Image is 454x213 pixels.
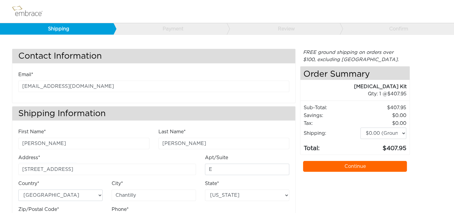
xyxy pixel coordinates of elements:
[387,91,407,96] span: 407.95
[112,206,129,213] label: Phone*
[12,106,295,121] h3: Shipping Information
[205,180,219,187] label: State*
[303,139,360,153] td: Total:
[205,154,228,161] label: Apt/Suite
[303,161,407,172] a: Continue
[300,49,410,63] div: FREE ground shipping on orders over $100, excluding [GEOGRAPHIC_DATA].
[360,112,407,119] td: 0.00
[360,119,407,127] td: 0.00
[303,112,360,119] td: Savings :
[18,206,59,213] label: Zip/Postal Code*
[112,180,123,187] label: City*
[158,128,186,135] label: Last Name*
[227,23,340,35] a: Review
[300,83,407,90] div: [MEDICAL_DATA] Kit
[113,23,227,35] a: Payment
[18,128,46,135] label: First Name*
[340,23,453,35] a: Confirm
[18,180,39,187] label: Country*
[360,104,407,112] td: 407.95
[300,66,410,80] h4: Order Summary
[303,119,360,127] td: Tax:
[303,127,360,139] td: Shipping:
[18,71,33,78] label: Email*
[18,154,40,161] label: Address*
[12,49,295,63] h3: Contact Information
[360,139,407,153] td: 407.95
[308,90,407,97] div: 1 @
[11,4,50,19] img: logo.png
[303,104,360,112] td: Sub-Total:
